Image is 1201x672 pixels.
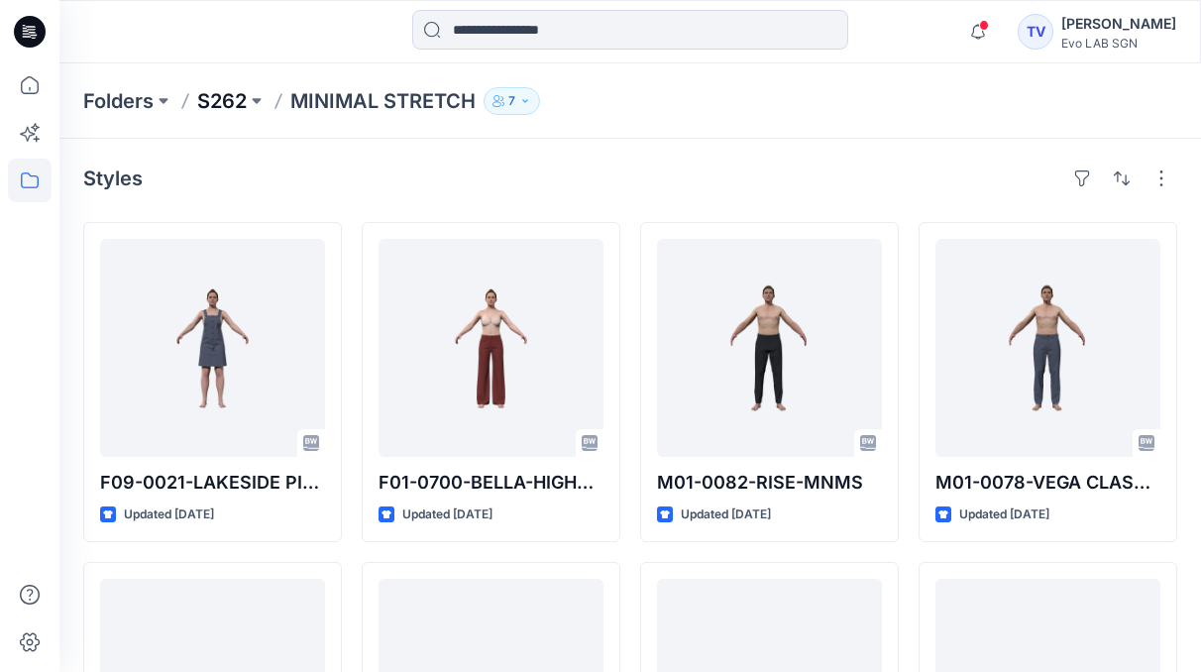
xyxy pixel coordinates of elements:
[959,504,1049,525] p: Updated [DATE]
[681,504,771,525] p: Updated [DATE]
[379,469,603,497] p: F01-0700-BELLA-HIGHRISE-MNMS
[935,469,1160,497] p: M01-0078-VEGA CLASSIC-MNMS
[1018,14,1053,50] div: TV
[83,87,154,115] a: Folders
[508,90,515,112] p: 7
[100,469,325,497] p: F09-0021-LAKESIDE PINAFORE-[GEOGRAPHIC_DATA]
[197,87,247,115] a: S262
[124,504,214,525] p: Updated [DATE]
[402,504,492,525] p: Updated [DATE]
[1061,12,1176,36] div: [PERSON_NAME]
[935,239,1160,457] a: M01-0078-VEGA CLASSIC-MNMS
[83,167,143,190] h4: Styles
[657,239,882,457] a: M01-0082-RISE-MNMS
[100,239,325,457] a: F09-0021-LAKESIDE PINAFORE-MNMS
[379,239,603,457] a: F01-0700-BELLA-HIGHRISE-MNMS
[1061,36,1176,51] div: Evo LAB SGN
[484,87,540,115] button: 7
[290,87,476,115] p: MINIMAL STRETCH
[657,469,882,497] p: M01-0082-RISE-MNMS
